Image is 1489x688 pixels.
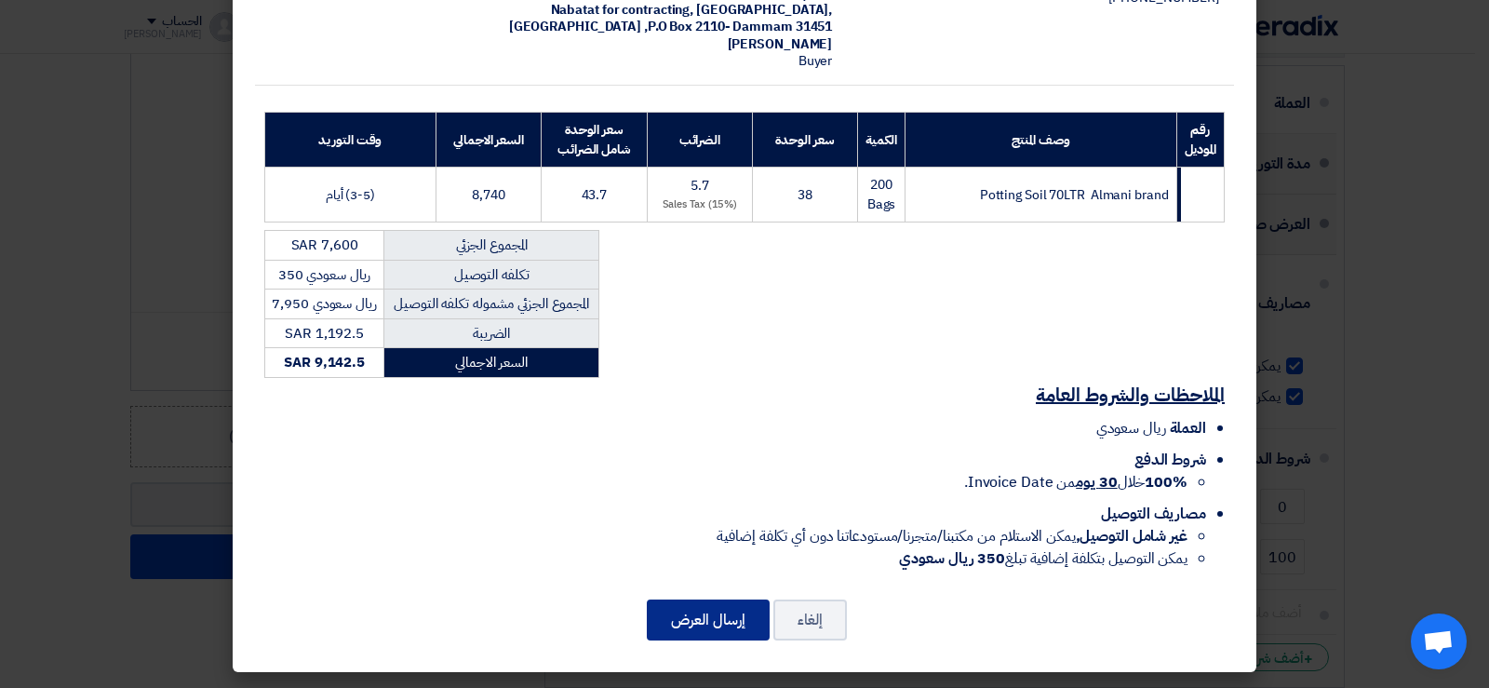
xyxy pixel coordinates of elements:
td: تكلفه التوصيل [384,260,599,290]
th: وقت التوريد [265,113,436,168]
span: ريال سعودي 7,950 [272,293,376,314]
th: الضرائب [647,113,752,168]
th: السعر الاجمالي [436,113,541,168]
th: وصف المنتج [905,113,1176,168]
th: سعر الوحدة [753,113,858,168]
td: المجموع الجزئي مشموله تكلفه التوصيل [384,290,599,319]
a: Open chat [1411,614,1467,669]
span: (3-5) أيام [326,185,375,205]
th: رقم الموديل [1176,113,1224,168]
span: 200 Bags [867,175,896,214]
strong: غير شامل التوصيل, [1076,525,1187,547]
button: إلغاء [773,600,847,641]
li: يمكن الاستلام من مكتبنا/متجرنا/مستودعاتنا دون أي تكلفة إضافية [264,525,1187,547]
button: إرسال العرض [647,600,770,641]
span: 43.7 [582,185,608,205]
td: المجموع الجزئي [384,231,599,261]
td: السعر الاجمالي [384,348,599,378]
span: SAR 1,192.5 [285,323,364,344]
u: الملاحظات والشروط العامة [1036,381,1225,409]
span: شروط الدفع [1134,449,1206,471]
span: Buyer [798,51,833,71]
span: ريال سعودي 350 [278,264,371,285]
span: مصاريف التوصيل [1101,503,1206,525]
u: 30 يوم [1076,471,1117,493]
li: يمكن التوصيل بتكلفة إضافية تبلغ [264,547,1187,570]
div: (15%) Sales Tax [655,197,744,213]
td: الضريبة [384,318,599,348]
td: SAR 7,600 [265,231,384,261]
th: سعر الوحدة شامل الضرائب [542,113,647,168]
th: الكمية [857,113,905,168]
strong: 350 ريال سعودي [899,547,1005,570]
span: 38 [798,185,812,205]
span: 5.7 [691,176,709,196]
span: العملة [1170,417,1206,439]
strong: 100% [1145,471,1187,493]
span: خلال من Invoice Date. [964,471,1187,493]
strong: SAR 9,142.5 [284,352,365,372]
span: Potting Soil 70LTR Almani brand [980,185,1169,205]
span: 8,740 [472,185,505,205]
span: ريال سعودي [1096,417,1166,439]
span: [PERSON_NAME] [728,34,833,54]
